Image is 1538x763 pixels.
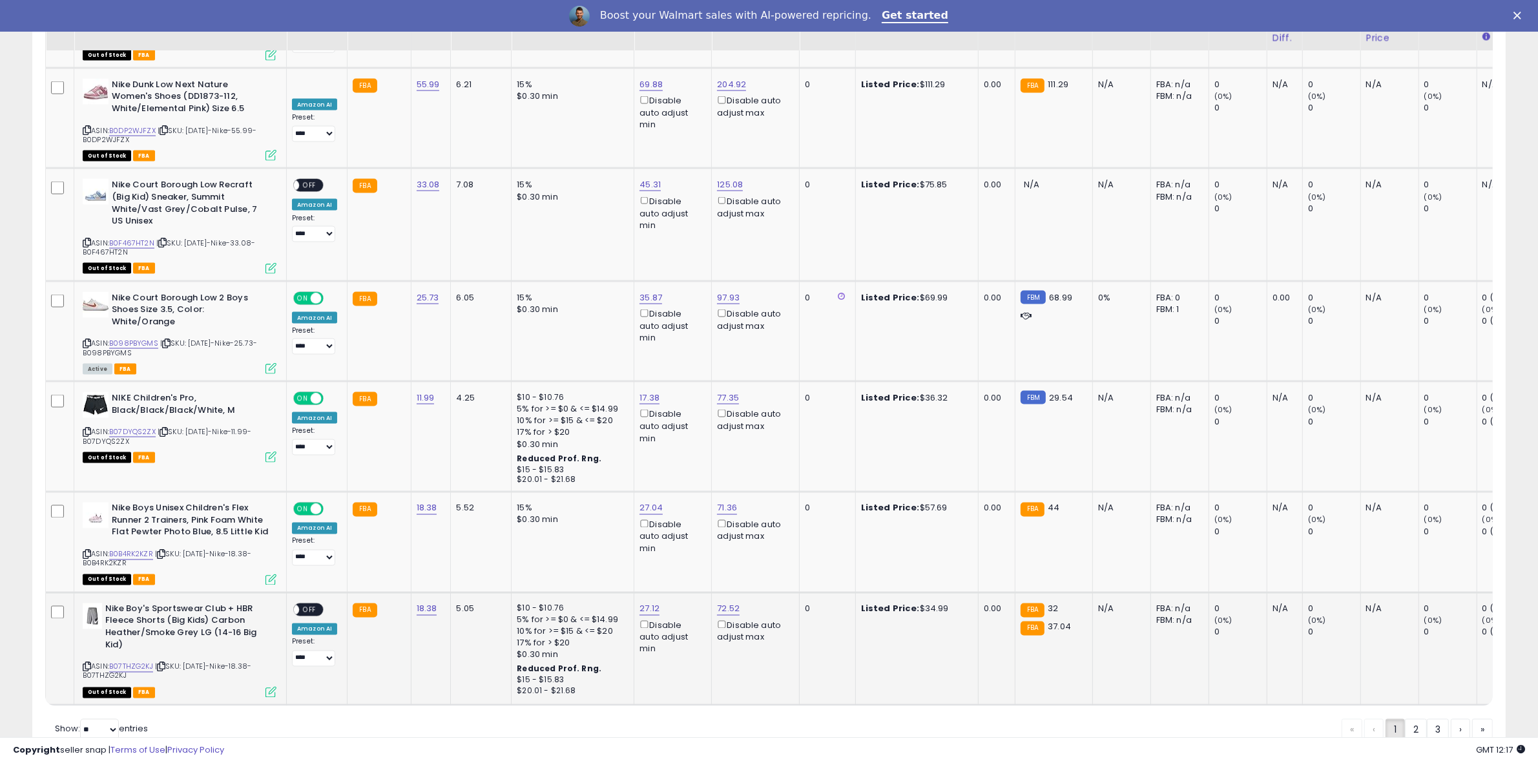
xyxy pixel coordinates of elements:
small: (0%) [1214,91,1232,101]
small: (0%) [1424,304,1442,315]
span: 37.04 [1048,621,1071,633]
small: (0%) [1482,304,1501,315]
small: (0%) [1424,91,1442,101]
div: 6.05 [456,292,501,304]
span: FBA [133,574,155,585]
img: Profile image for Adrian [569,6,590,26]
span: FBA [133,50,155,61]
div: $0.30 min [517,90,624,102]
span: | SKU: [DATE]-Nike-55.99-B0DP2WJFZX [83,125,256,145]
img: 417HfEAZtiL._SL40_.jpg [83,79,109,105]
div: FBA: 0 [1156,292,1199,304]
small: (0%) [1424,192,1442,202]
span: 29.54 [1049,392,1073,404]
div: N/A [1273,503,1293,514]
div: Preset: [292,537,337,566]
div: Preset: [292,326,337,355]
div: 0 [1214,315,1267,327]
div: Preset: [292,214,337,243]
span: 44 [1048,502,1059,514]
a: 27.04 [639,502,663,515]
div: N/A [1482,79,1525,90]
div: 0.00 [1273,292,1293,304]
div: 0 [805,503,845,514]
div: 0 [1424,503,1477,514]
small: FBA [353,292,377,306]
div: $0.30 min [517,191,624,203]
span: FBA [133,452,155,463]
div: 0 [1214,79,1267,90]
div: N/A [1366,503,1409,514]
div: FBA: n/a [1156,503,1199,514]
div: Preset: [292,426,337,455]
small: (0%) [1424,616,1442,626]
div: Boost your Walmart sales with AI-powered repricing. [600,9,871,22]
div: N/A [1273,392,1293,404]
b: Nike Court Borough Low 2 Boys Shoes Size 3.5, Color: White/Orange [112,292,269,331]
div: FBM: n/a [1156,191,1199,203]
b: Nike Boys Unisex Children's Flex Runner 2 Trainers, Pink Foam White Flat Pewter Photo Blue, 8.5 L... [112,503,269,542]
div: Disable auto adjust max [717,618,789,643]
div: 0 [1214,503,1267,514]
div: Disable auto adjust min [639,94,701,131]
span: › [1459,724,1462,737]
b: Reduced Prof. Rng. [517,664,601,674]
a: Terms of Use [110,744,165,756]
span: All listings currently available for purchase on Amazon [83,364,112,375]
div: 0 [1424,203,1477,214]
div: Amazon AI [292,199,337,211]
div: 0 [1308,292,1360,304]
div: 0 [805,603,845,615]
div: N/A [1482,179,1525,191]
div: seller snap | | [13,744,224,757]
div: 17% for > $20 [517,426,624,438]
div: Amazon AI [292,523,337,534]
div: Disable auto adjust min [639,407,701,444]
a: 18.38 [417,603,437,616]
div: 0 [1424,392,1477,404]
div: 0 (0%) [1482,315,1535,327]
div: Amazon AI [292,412,337,424]
div: FBM: n/a [1156,404,1199,415]
div: 0 [1308,203,1360,214]
div: $75.85 [861,179,968,191]
a: 55.99 [417,78,440,91]
a: B0B4RK2KZR [109,549,153,560]
div: 15% [517,503,624,514]
div: 0 [1424,603,1477,615]
small: FBA [353,79,377,93]
div: 15% [517,179,624,191]
div: FBM: n/a [1156,90,1199,102]
small: Days In Stock. [1482,32,1490,43]
div: $111.29 [861,79,968,90]
div: 15% [517,79,624,90]
div: ASIN: [83,392,276,461]
div: 5.05 [456,603,501,615]
div: 0 [1424,527,1477,538]
div: FBA: n/a [1156,392,1199,404]
div: $34.99 [861,603,968,615]
a: 125.08 [717,178,743,191]
div: Disable auto adjust max [717,407,789,432]
b: Listed Price: [861,78,920,90]
div: $0.30 min [517,439,624,450]
img: 31frnkoJKRL._SL40_.jpg [83,179,109,205]
a: 2 [1405,719,1427,741]
div: 0 [1308,603,1360,615]
div: 0 (0%) [1482,603,1535,615]
div: 0 [1214,179,1267,191]
div: FBM: n/a [1156,615,1199,627]
a: 27.12 [639,603,660,616]
div: N/A [1366,392,1409,404]
div: 0 [1308,179,1360,191]
div: 0 (0%) [1482,416,1535,428]
div: 0 [1308,315,1360,327]
div: 5% for >= $0 & <= $14.99 [517,614,624,626]
small: FBA [1021,503,1044,517]
div: 0 (0%) [1482,527,1535,538]
b: Listed Price: [861,502,920,514]
small: (0%) [1214,515,1232,525]
b: Listed Price: [861,178,920,191]
div: 0 (0%) [1482,503,1535,514]
div: Disable auto adjust min [639,194,701,231]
